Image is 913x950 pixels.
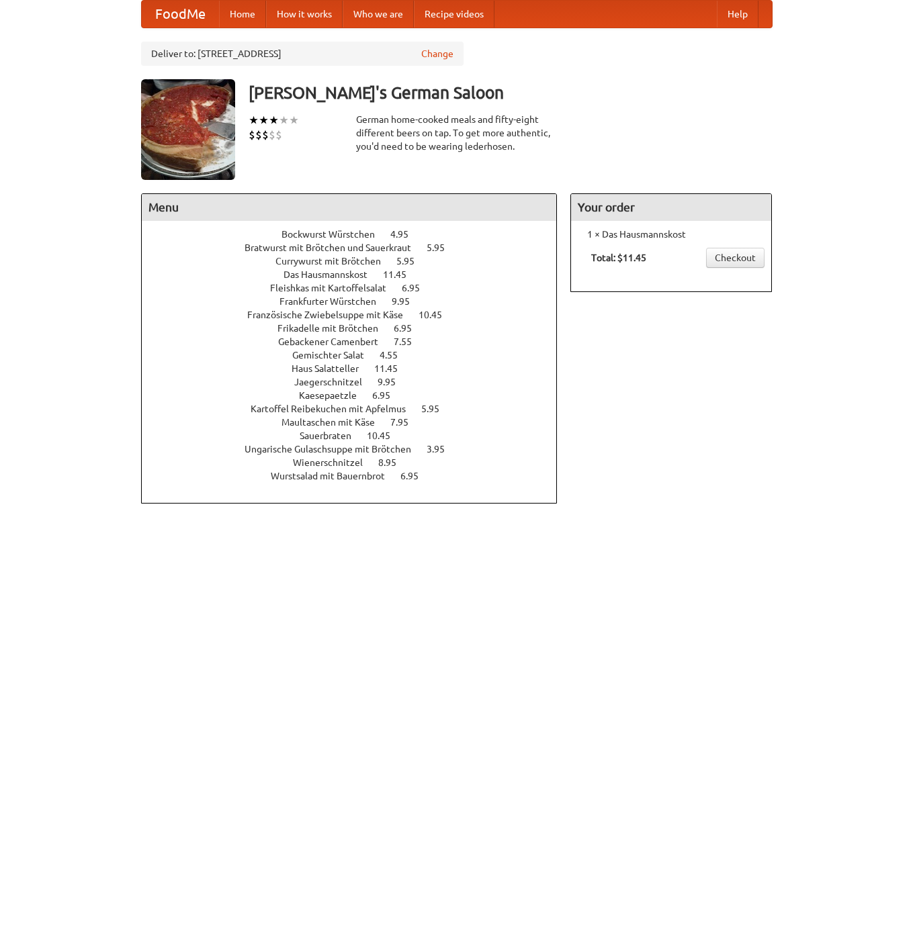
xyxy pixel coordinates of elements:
span: Frikadelle mit Brötchen [277,323,392,334]
a: Jaegerschnitzel 9.95 [294,377,421,387]
span: Maultaschen mit Käse [281,417,388,428]
span: 6.95 [394,323,425,334]
a: Fleishkas mit Kartoffelsalat 6.95 [270,283,445,293]
a: Recipe videos [414,1,494,28]
span: Französische Zwiebelsuppe mit Käse [247,310,417,320]
a: Frankfurter Würstchen 9.95 [279,296,435,307]
span: 7.55 [394,336,425,347]
li: ★ [259,113,269,128]
span: Bockwurst Würstchen [281,229,388,240]
span: Wienerschnitzel [293,457,376,468]
a: Frikadelle mit Brötchen 6.95 [277,323,437,334]
span: Haus Salatteller [292,363,372,374]
a: Bratwurst mit Brötchen und Sauerkraut 5.95 [245,242,470,253]
span: 8.95 [378,457,410,468]
li: $ [275,128,282,142]
a: Change [421,47,453,60]
a: Maultaschen mit Käse 7.95 [281,417,433,428]
div: German home-cooked meals and fifty-eight different beers on tap. To get more authentic, you'd nee... [356,113,558,153]
li: $ [262,128,269,142]
span: 5.95 [421,403,453,414]
span: 9.95 [392,296,423,307]
img: angular.jpg [141,79,235,180]
span: 4.55 [380,350,411,361]
span: Gemischter Salat [292,350,378,361]
a: Gemischter Salat 4.55 [292,350,423,361]
a: Wurstsalad mit Bauernbrot 6.95 [271,471,443,481]
a: Who we are [343,1,414,28]
h4: Menu [142,194,557,221]
span: Kartoffel Reibekuchen mit Apfelmus [251,403,419,414]
a: Wienerschnitzel 8.95 [293,457,421,468]
li: 1 × Das Hausmannskost [578,228,765,241]
li: $ [255,128,262,142]
span: 10.45 [419,310,455,320]
a: Das Hausmannskost 11.45 [284,269,431,280]
span: Das Hausmannskost [284,269,381,280]
a: Französische Zwiebelsuppe mit Käse 10.45 [247,310,467,320]
span: 6.95 [402,283,433,293]
span: Sauerbraten [300,430,365,441]
li: $ [269,128,275,142]
span: Ungarische Gulaschsuppe mit Brötchen [245,444,425,455]
a: Currywurst mit Brötchen 5.95 [275,256,439,267]
span: 3.95 [427,444,458,455]
li: ★ [289,113,299,128]
span: 10.45 [367,430,404,441]
span: 9.95 [378,377,409,387]
span: 11.45 [383,269,420,280]
b: Total: $11.45 [591,252,646,263]
span: 7.95 [390,417,422,428]
a: Ungarische Gulaschsuppe mit Brötchen 3.95 [245,444,470,455]
a: Sauerbraten 10.45 [300,430,415,441]
span: Frankfurter Würstchen [279,296,390,307]
span: Gebackener Camenbert [278,336,392,347]
a: Help [717,1,758,28]
a: FoodMe [142,1,219,28]
span: 6.95 [400,471,432,481]
li: $ [249,128,255,142]
span: Wurstsalad mit Bauernbrot [271,471,398,481]
li: ★ [279,113,289,128]
span: 5.95 [396,256,428,267]
li: ★ [269,113,279,128]
span: Kaesepaetzle [299,390,370,401]
a: Gebackener Camenbert 7.55 [278,336,437,347]
span: Bratwurst mit Brötchen und Sauerkraut [245,242,425,253]
a: How it works [266,1,343,28]
a: Checkout [706,248,765,268]
h3: [PERSON_NAME]'s German Saloon [249,79,773,106]
a: Bockwurst Würstchen 4.95 [281,229,433,240]
span: 5.95 [427,242,458,253]
span: Currywurst mit Brötchen [275,256,394,267]
span: Jaegerschnitzel [294,377,376,387]
a: Haus Salatteller 11.45 [292,363,423,374]
a: Home [219,1,266,28]
a: Kartoffel Reibekuchen mit Apfelmus 5.95 [251,403,464,414]
span: Fleishkas mit Kartoffelsalat [270,283,400,293]
span: 11.45 [374,363,411,374]
h4: Your order [571,194,771,221]
a: Kaesepaetzle 6.95 [299,390,415,401]
span: 4.95 [390,229,422,240]
div: Deliver to: [STREET_ADDRESS] [141,42,464,66]
span: 6.95 [372,390,404,401]
li: ★ [249,113,259,128]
